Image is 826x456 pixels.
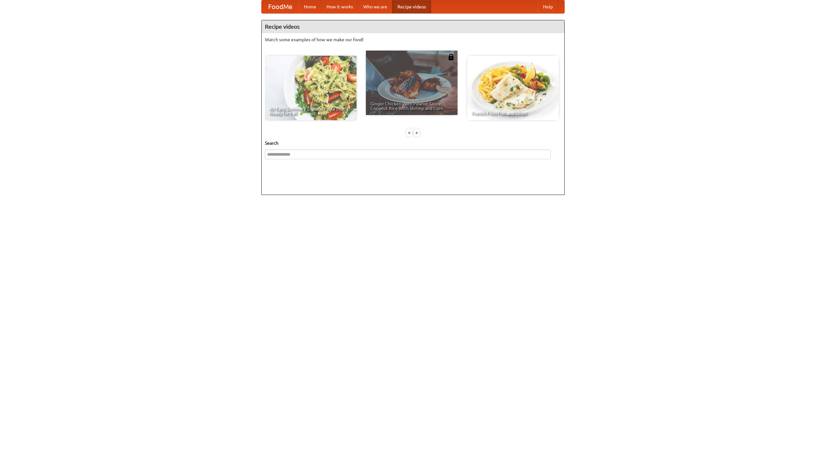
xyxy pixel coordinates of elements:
[321,0,358,13] a: How it works
[414,129,420,137] div: »
[262,0,299,13] a: FoodMe
[538,0,558,13] a: Help
[472,111,554,116] span: French Fries Fish and Chips
[265,36,561,43] p: Watch some examples of how we make our food!
[299,0,321,13] a: Home
[392,0,431,13] a: Recipe videos
[448,54,454,60] img: 483408.png
[358,0,392,13] a: Who we are
[265,56,357,120] a: An Easy, Summery Tomato Pasta That's Ready for Fall
[262,20,564,33] h4: Recipe videos
[406,129,412,137] div: «
[467,56,559,120] a: French Fries Fish and Chips
[269,107,352,116] span: An Easy, Summery Tomato Pasta That's Ready for Fall
[265,140,561,146] h5: Search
